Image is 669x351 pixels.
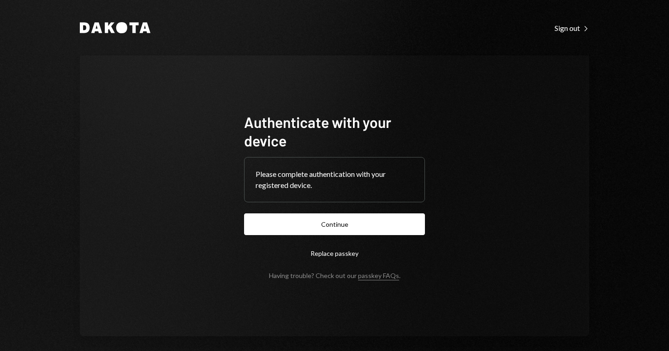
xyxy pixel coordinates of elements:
div: Having trouble? Check out our . [269,272,400,279]
button: Continue [244,213,425,235]
a: passkey FAQs [358,272,399,280]
button: Replace passkey [244,242,425,264]
div: Sign out [555,24,589,33]
div: Please complete authentication with your registered device. [256,169,413,191]
a: Sign out [555,23,589,33]
h1: Authenticate with your device [244,113,425,150]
